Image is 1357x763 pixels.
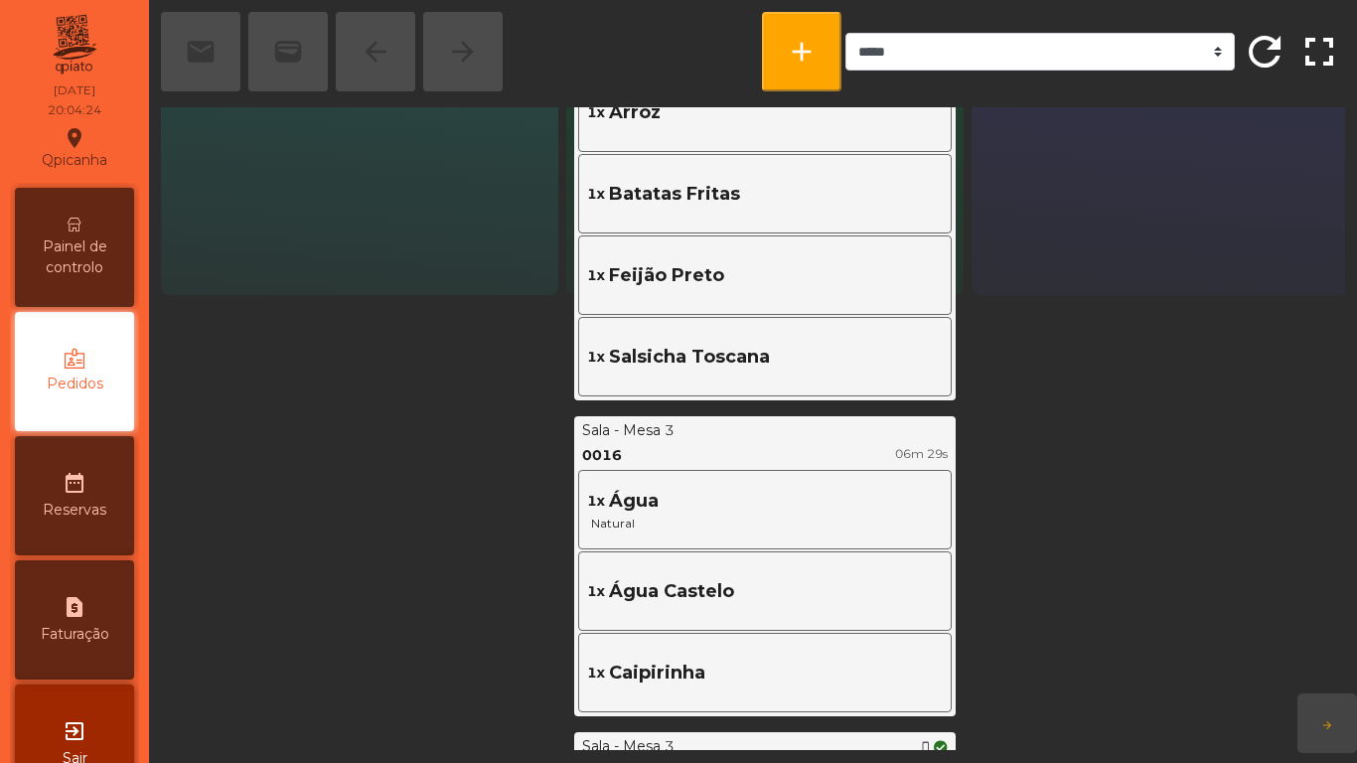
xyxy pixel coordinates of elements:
span: Faturação [41,624,109,645]
span: Salsicha Toscana [609,344,770,371]
span: Feijão Preto [609,262,724,289]
span: fullscreen [1295,28,1343,76]
span: refresh [1241,28,1288,76]
div: [DATE] [54,81,95,99]
i: exit_to_app [63,719,86,743]
i: location_on [63,126,86,150]
span: 1x [587,663,605,684]
img: qpiato [50,10,98,79]
i: request_page [63,595,86,619]
div: Qpicanha [42,123,107,173]
span: 1x [587,491,605,512]
span: 06m 29s [895,446,948,461]
button: add [762,12,841,91]
i: date_range [63,471,86,495]
span: Água [609,488,659,515]
div: Mesa 3 [623,420,675,441]
span: 1x [587,347,605,368]
span: Arroz [609,99,661,126]
span: Batatas Fritas [609,181,740,208]
button: refresh [1239,12,1289,91]
span: Natural [587,515,943,533]
span: 1x [587,102,605,123]
div: Mesa 3 [623,736,675,757]
div: Sala - [582,420,619,441]
span: Painel de controlo [20,236,129,278]
span: 1x [587,265,605,286]
span: 1x [587,184,605,205]
button: arrow_forward [1297,693,1357,753]
span: Pedidos [47,374,103,394]
button: fullscreen [1294,12,1345,91]
span: arrow_forward [1321,719,1333,731]
div: Sala - [582,736,619,757]
span: Água Castelo [609,578,734,605]
span: phone_iphone [920,741,932,753]
span: Caipirinha [609,660,705,687]
span: Reservas [43,500,106,521]
span: 1x [587,581,605,602]
div: 0016 [582,445,622,466]
div: 20:04:24 [48,101,101,119]
span: add [786,36,818,68]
